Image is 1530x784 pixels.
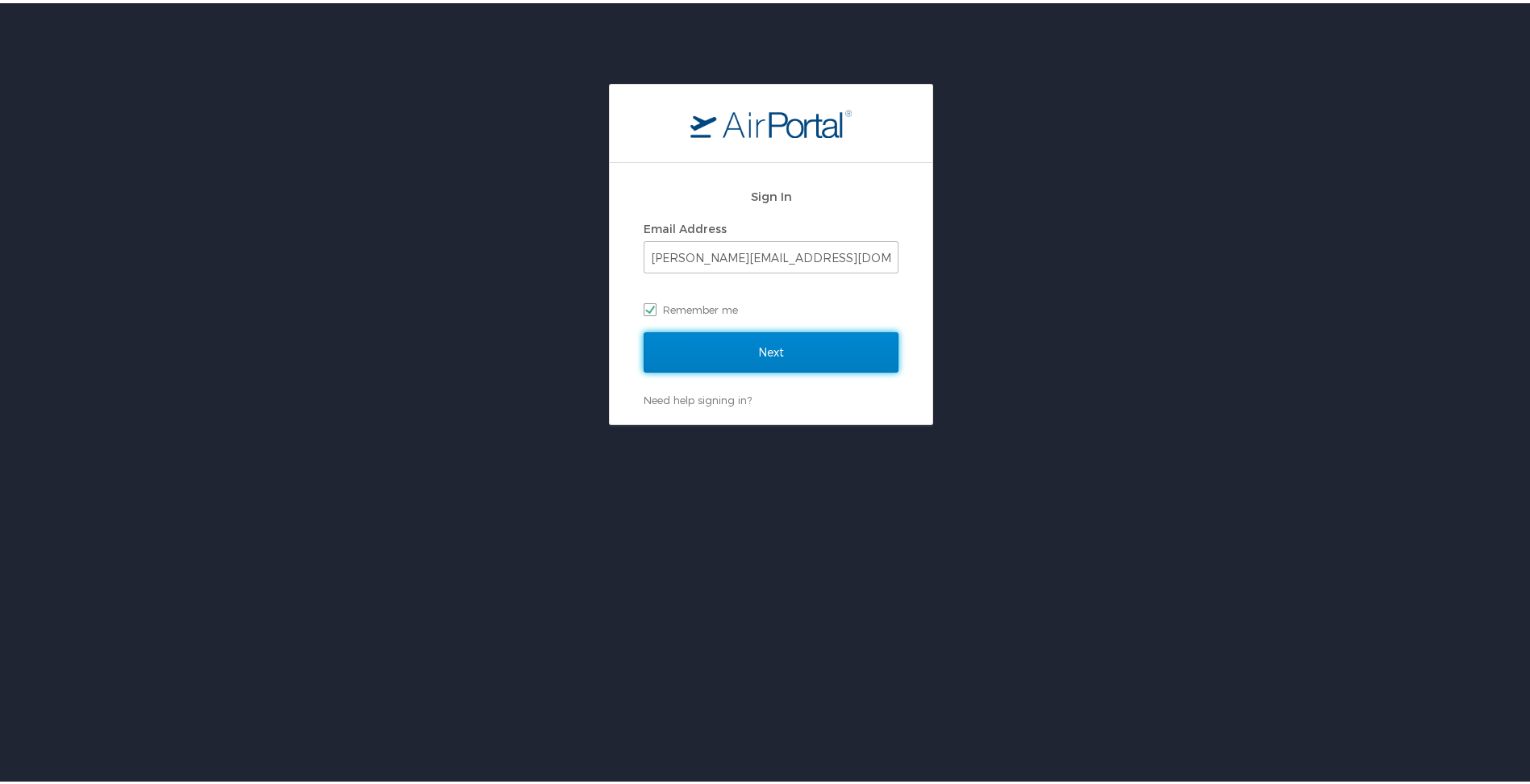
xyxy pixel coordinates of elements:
input: Next [644,329,898,369]
img: logo [690,106,852,135]
label: Email Address [644,219,727,232]
h2: Sign In [644,184,898,202]
label: Remember me [644,294,898,319]
a: Need help signing in? [644,390,752,403]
